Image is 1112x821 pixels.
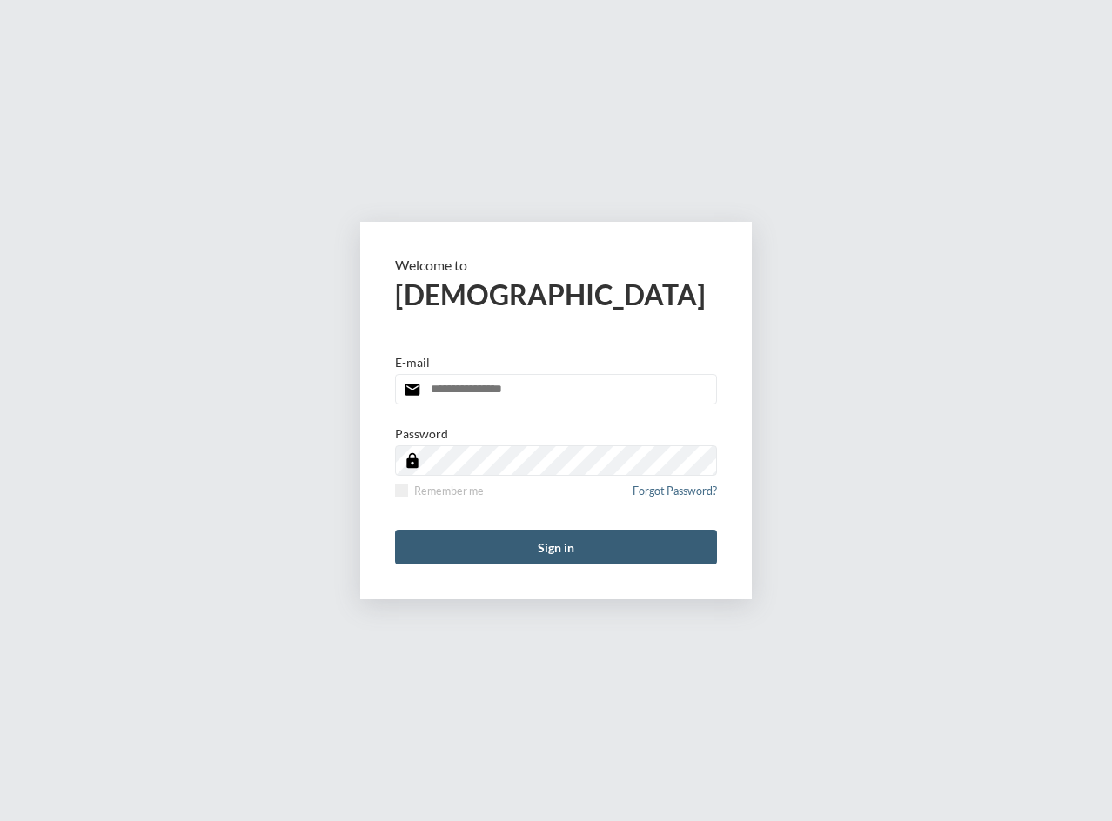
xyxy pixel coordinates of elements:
[395,530,717,564] button: Sign in
[395,426,448,441] p: Password
[395,355,430,370] p: E-mail
[395,257,717,273] p: Welcome to
[633,484,717,508] a: Forgot Password?
[395,484,484,497] label: Remember me
[395,277,717,311] h2: [DEMOGRAPHIC_DATA]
